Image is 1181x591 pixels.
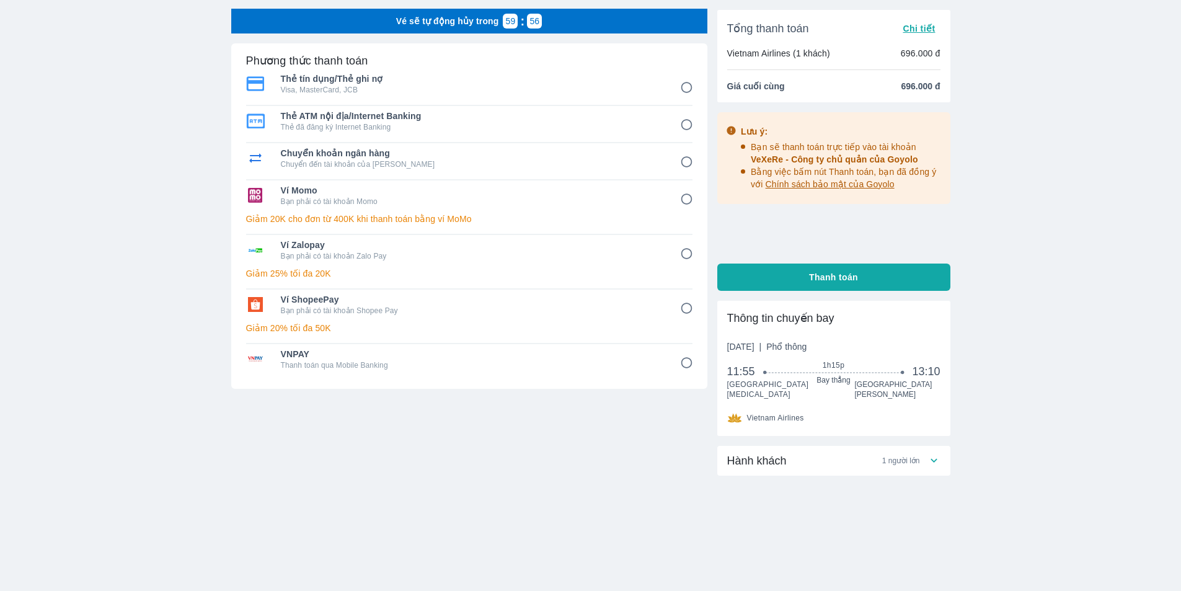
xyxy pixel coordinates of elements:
span: Giá cuối cùng [727,80,785,92]
p: Bạn phải có tài khoản Momo [281,197,663,207]
img: VNPAY [246,352,265,367]
div: Hành khách1 người lớn [717,446,950,476]
p: Bạn phải có tài khoản Shopee Pay [281,306,663,316]
div: Chuyển khoản ngân hàngChuyển khoản ngân hàngChuyển đến tài khoản của [PERSON_NAME] [246,143,692,173]
p: Thẻ đã đăng ký Internet Banking [281,122,663,132]
span: 1 người lớn [882,456,920,466]
p: Bạn phải có tài khoản Zalo Pay [281,251,663,261]
p: Giảm 20% tối đa 50K [246,322,692,334]
span: Ví Momo [281,184,663,197]
span: Thẻ ATM nội địa/Internet Banking [281,110,663,122]
button: Chi tiết [898,20,940,37]
div: VNPAYVNPAYThanh toán qua Mobile Banking [246,344,692,374]
div: Lưu ý: [741,125,942,138]
p: 59 [506,15,516,27]
span: VNPAY [281,348,663,360]
span: Vietnam Airlines [747,413,804,423]
span: 1h15p [765,360,902,370]
div: Thông tin chuyến bay [727,311,940,326]
img: Ví ShopeePay [246,297,265,312]
p: Giảm 25% tối đa 20K [246,267,692,280]
span: VeXeRe - Công ty chủ quản của Goyolo [751,154,918,164]
img: Chuyển khoản ngân hàng [246,151,265,166]
p: Giảm 20K cho đơn từ 400K khi thanh toán bằng ví MoMo [246,213,692,225]
span: Phổ thông [766,342,807,352]
p: Chuyển đến tài khoản của [PERSON_NAME] [281,159,663,169]
div: Thẻ ATM nội địa/Internet BankingThẻ ATM nội địa/Internet BankingThẻ đã đăng ký Internet Banking [246,106,692,136]
p: 56 [529,15,539,27]
p: Bằng việc bấm nút Thanh toán, bạn đã đồng ý với [751,166,942,190]
span: [DATE] [727,340,807,353]
img: Ví Zalopay [246,242,265,257]
span: Chuyển khoản ngân hàng [281,147,663,159]
span: | [759,342,762,352]
span: Chính sách bảo mật của Goyolo [766,179,895,189]
div: Thẻ tín dụng/Thẻ ghi nợThẻ tín dụng/Thẻ ghi nợVisa, MasterCard, JCB [246,69,692,99]
span: 11:55 [727,364,766,379]
p: Thanh toán qua Mobile Banking [281,360,663,370]
div: Ví ZalopayVí ZalopayBạn phải có tài khoản Zalo Pay [246,235,692,265]
span: Ví ShopeePay [281,293,663,306]
div: Ví ShopeePayVí ShopeePayBạn phải có tài khoản Shopee Pay [246,290,692,319]
span: Tổng thanh toán [727,21,809,36]
p: Vé sẽ tự động hủy trong [396,15,499,27]
p: Vietnam Airlines (1 khách) [727,47,830,60]
p: 696.000 đ [901,47,940,60]
img: Ví Momo [246,188,265,203]
span: Chi tiết [903,24,935,33]
p: Visa, MasterCard, JCB [281,85,663,95]
span: 13:10 [912,364,940,379]
img: Thẻ tín dụng/Thẻ ghi nợ [246,76,265,91]
p: : [518,15,527,27]
span: Bạn sẽ thanh toán trực tiếp vào tài khoản [751,142,918,164]
span: Thanh toán [809,271,858,283]
div: Ví MomoVí MomoBạn phải có tài khoản Momo [246,180,692,210]
button: Thanh toán [717,264,950,291]
h6: Phương thức thanh toán [246,53,368,68]
span: Ví Zalopay [281,239,663,251]
img: Thẻ ATM nội địa/Internet Banking [246,113,265,128]
span: 696.000 đ [901,80,940,92]
span: Thẻ tín dụng/Thẻ ghi nợ [281,73,663,85]
span: Hành khách [727,453,787,468]
span: Bay thẳng [765,375,902,385]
